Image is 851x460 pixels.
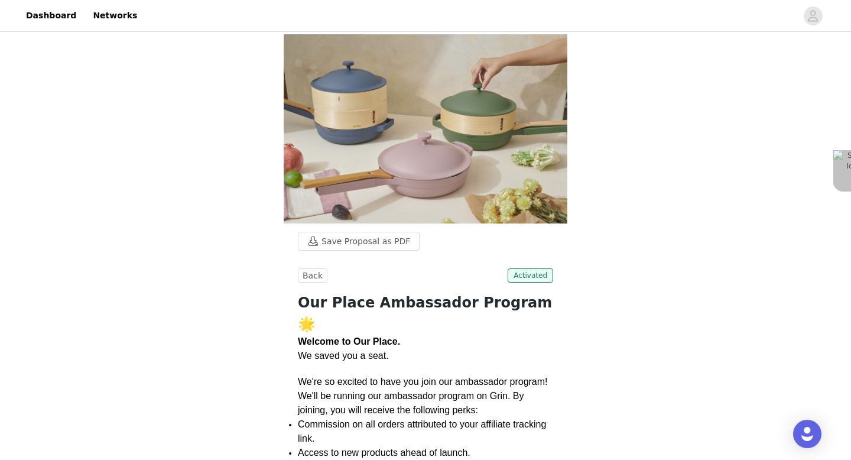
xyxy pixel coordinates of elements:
[298,377,548,387] span: We're so excited to have you join our ambassador program!
[284,34,567,223] img: campaign image
[86,2,144,29] a: Networks
[807,7,818,25] div: avatar
[298,268,327,283] button: Back
[508,268,553,283] span: Activated
[298,448,470,458] span: Access to new products ahead of launch.
[793,420,821,448] div: Open Intercom Messenger
[298,351,389,361] span: We saved you a seat.
[298,292,553,335] h1: Our Place Ambassador Program 🌟
[298,391,527,415] span: We'll be running our ambassador program on Grin. By joining, you will receive the following perks:
[298,232,420,251] button: Save Proposal as PDF
[19,2,83,29] a: Dashboard
[298,336,400,346] strong: Welcome to Our Place.
[298,419,549,443] span: Commission on all orders attributed to your affiliate tracking link.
